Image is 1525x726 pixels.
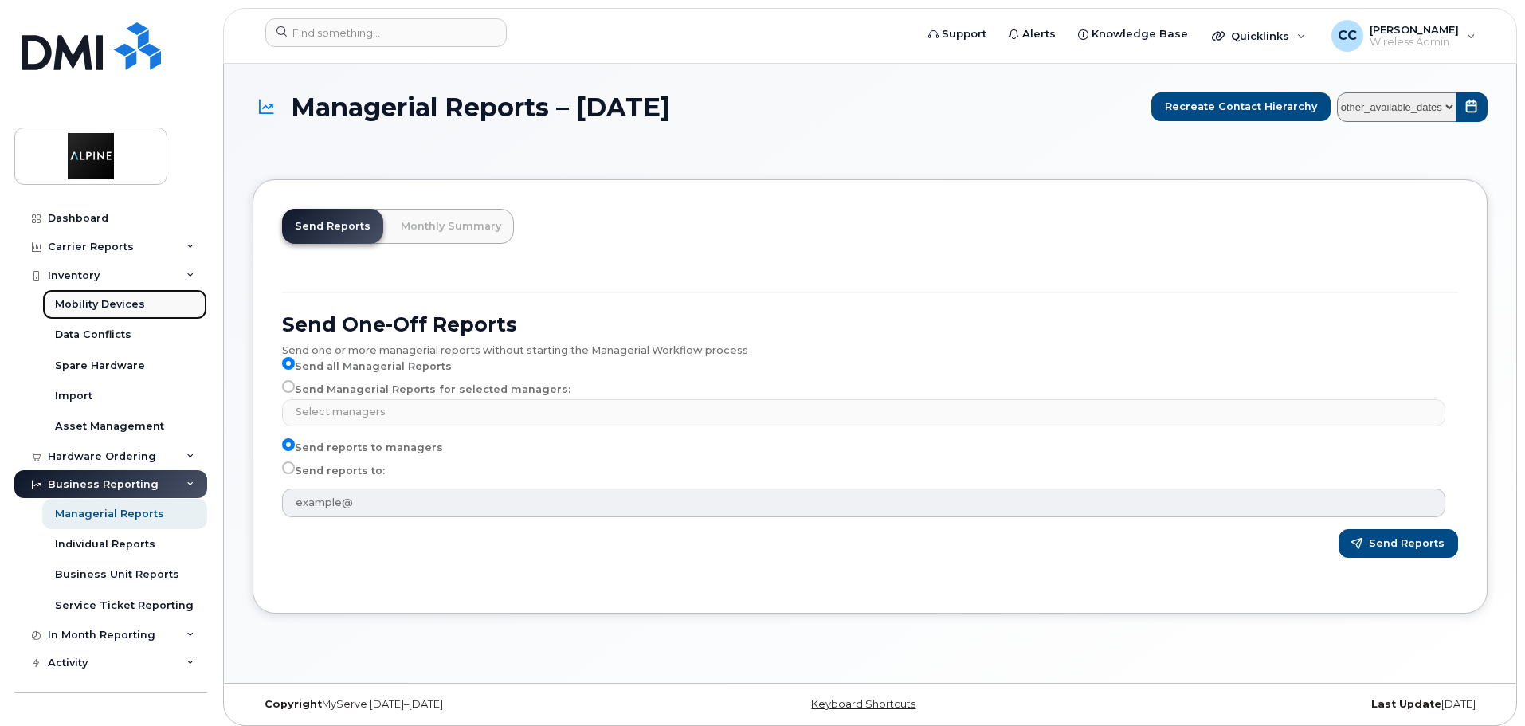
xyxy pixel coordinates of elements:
[282,438,443,457] label: Send reports to managers
[282,380,570,399] label: Send Managerial Reports for selected managers:
[282,336,1458,357] div: Send one or more managerial reports without starting the Managerial Workflow process
[282,461,385,481] label: Send reports to:
[1076,698,1488,711] div: [DATE]
[811,698,915,710] a: Keyboard Shortcuts
[282,380,295,393] input: Send Managerial Reports for selected managers:
[282,357,295,370] input: Send all Managerial Reports
[1371,698,1441,710] strong: Last Update
[388,209,514,244] a: Monthly Summary
[282,209,383,244] a: Send Reports
[1165,99,1317,114] span: Recreate Contact Hierarchy
[282,489,1445,517] input: example@
[1339,529,1459,558] button: Send Reports
[1369,536,1445,551] span: Send Reports
[253,698,664,711] div: MyServe [DATE]–[DATE]
[282,438,295,451] input: Send reports to managers
[1151,92,1331,121] button: Recreate Contact Hierarchy
[282,357,452,376] label: Send all Managerial Reports
[265,698,322,710] strong: Copyright
[282,461,295,474] input: Send reports to:
[282,312,1458,336] h2: Send One-Off Reports
[291,93,670,121] span: Managerial Reports – [DATE]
